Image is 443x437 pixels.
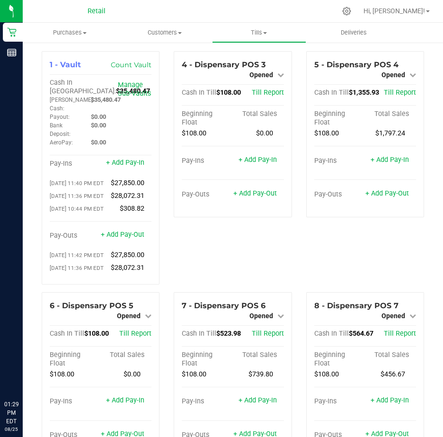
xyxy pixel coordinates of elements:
a: Purchases [23,23,117,43]
span: $108.00 [50,370,74,378]
span: AeroPay: [50,139,73,146]
span: $523.98 [216,330,241,338]
span: $35,480.47 [91,96,121,103]
span: [DATE] 10:44 PM EDT [50,205,104,212]
div: Total Sales [101,351,152,359]
span: Opened [249,312,273,320]
a: + Add Pay-Out [233,189,277,197]
a: Customers [117,23,212,43]
span: Cash In Till [314,89,349,97]
span: $0.00 [91,122,106,129]
span: $1,355.93 [349,89,379,97]
div: Pay-Ins [50,397,101,406]
span: Deliveries [328,28,380,37]
span: $108.00 [216,89,241,97]
a: Till Report [252,330,284,338]
span: $0.00 [91,113,106,120]
span: $564.67 [349,330,373,338]
span: Hi, [PERSON_NAME]! [363,7,425,15]
div: Pay-Outs [314,190,365,199]
span: Cash In Till [50,330,84,338]
a: Count Vault [111,61,151,69]
span: Tills [213,28,306,37]
span: Opened [117,312,141,320]
div: Total Sales [233,351,284,359]
span: 4 - Dispensary POS 3 [182,60,266,69]
span: Retail [88,7,106,15]
span: $27,850.00 [111,251,144,259]
span: $108.00 [314,129,339,137]
span: Customers [118,28,212,37]
span: 5 - Dispensary POS 4 [314,60,399,69]
span: $0.00 [124,370,141,378]
span: $308.82 [120,205,144,213]
span: Cash In Till [182,330,216,338]
inline-svg: Retail [7,27,17,37]
span: $35,480.47 [116,87,150,95]
span: $28,072.31 [111,264,144,272]
span: Opened [249,71,273,79]
a: Deliveries [306,23,401,43]
div: Total Sales [365,110,416,118]
div: Pay-Ins [50,160,101,168]
iframe: Resource center [9,361,38,390]
div: Pay-Ins [314,157,365,165]
a: + Add Pay-In [371,156,409,164]
span: [PERSON_NAME] Cash: [50,97,93,112]
a: + Add Pay-In [239,396,277,404]
span: Payout: [50,114,70,120]
span: [DATE] 11:40 PM EDT [50,180,104,187]
div: Pay-Ins [182,157,233,165]
span: $456.67 [381,370,405,378]
a: + Add Pay-In [371,396,409,404]
span: Cash In Till [314,330,349,338]
div: Beginning Float [182,351,233,368]
span: $739.80 [248,370,273,378]
span: Bank Deposit: [50,122,71,137]
span: 8 - Dispensary POS 7 [314,301,399,310]
span: Purchases [23,28,117,37]
span: Cash In Till [182,89,216,97]
a: Till Report [384,330,416,338]
a: Till Report [384,89,416,97]
span: 7 - Dispensary POS 6 [182,301,266,310]
div: Manage settings [341,7,353,16]
div: Total Sales [233,110,284,118]
a: Tills [212,23,307,43]
span: 1 - Vault [50,60,81,69]
span: $108.00 [182,129,206,137]
div: Beginning Float [182,110,233,127]
inline-svg: Reports [7,48,17,57]
span: $0.00 [256,129,273,137]
span: $0.00 [91,139,106,146]
a: Till Report [119,330,151,338]
span: $108.00 [182,370,206,378]
span: $108.00 [314,370,339,378]
p: 08/25 [4,426,18,433]
p: 01:29 PM EDT [4,400,18,426]
span: $108.00 [84,330,109,338]
span: [DATE] 11:42 PM EDT [50,252,104,259]
a: + Add Pay-In [106,396,144,404]
span: $28,072.31 [111,192,144,200]
span: $1,797.24 [375,129,405,137]
a: + Add Pay-Out [101,231,144,239]
a: + Add Pay-In [106,159,144,167]
span: [DATE] 11:36 PM EDT [50,193,104,199]
a: + Add Pay-Out [365,189,409,197]
span: [DATE] 11:36 PM EDT [50,265,104,271]
a: Till Report [252,89,284,97]
div: Beginning Float [314,110,365,127]
span: Cash In [GEOGRAPHIC_DATA]: [50,79,116,95]
div: Total Sales [365,351,416,359]
a: + Add Pay-In [239,156,277,164]
div: Beginning Float [314,351,365,368]
a: Manage Sub-Vaults [118,81,151,98]
span: Opened [381,71,405,79]
div: Pay-Outs [182,190,233,199]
